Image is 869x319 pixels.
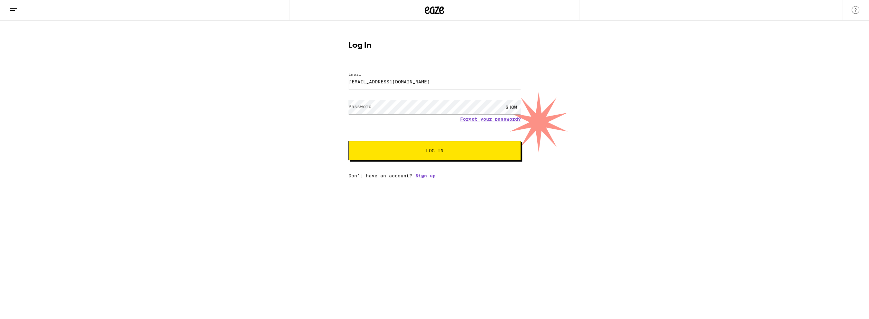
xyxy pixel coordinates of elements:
a: Sign up [415,173,436,178]
input: Email [348,74,521,89]
span: Hi. Need any help? [4,5,47,10]
div: Don't have an account? [348,173,521,178]
span: Log In [426,148,443,153]
div: SHOW [502,100,521,114]
h1: Log In [348,42,521,50]
button: Log In [348,141,521,160]
label: Email [348,72,361,76]
a: Forgot your password? [460,117,521,122]
label: Password [348,104,372,109]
